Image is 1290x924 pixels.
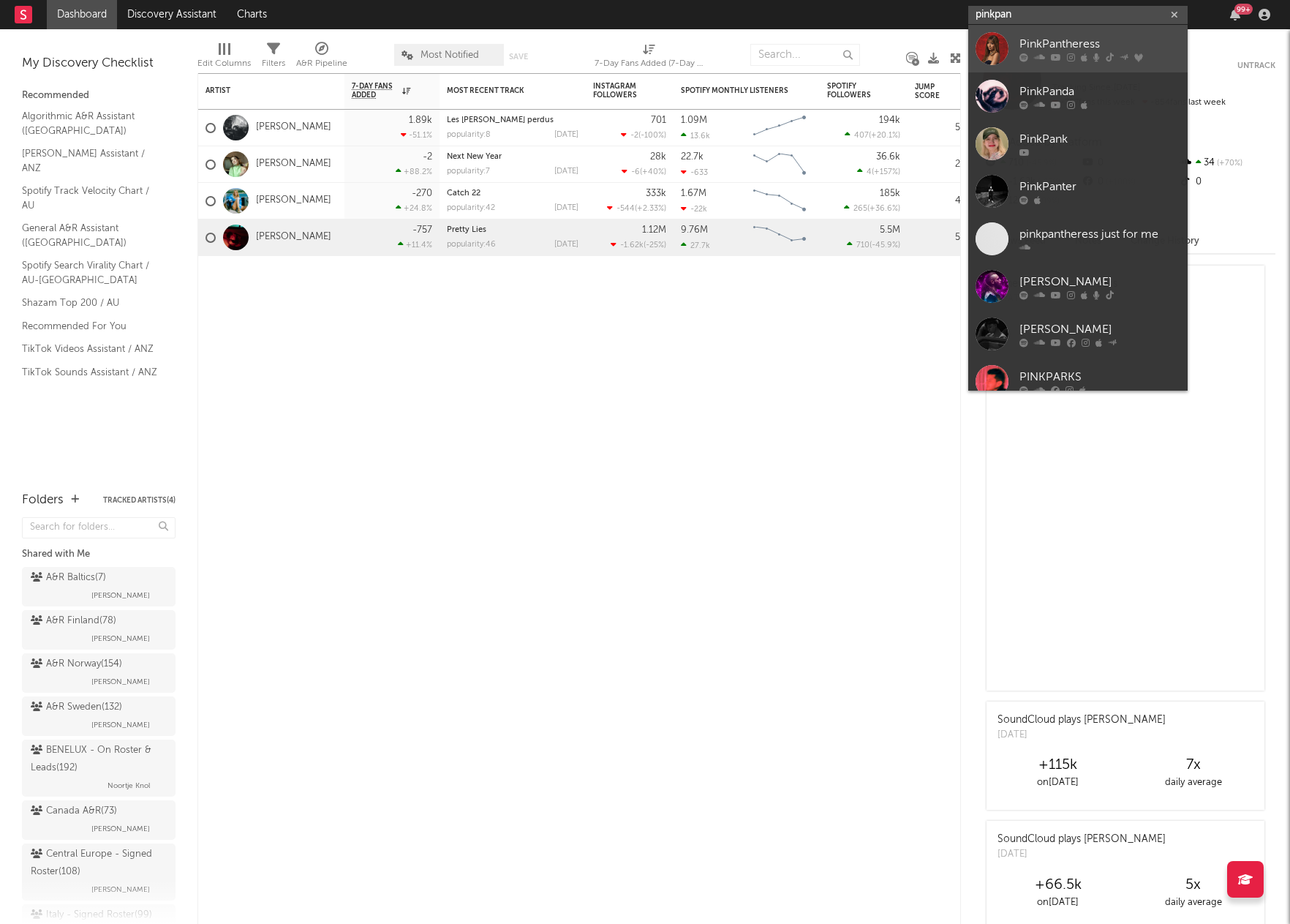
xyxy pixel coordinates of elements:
div: 22.7k [681,152,704,162]
span: +2.33 % [637,205,664,213]
a: BENELUX - On Roster & Leads(192)Noortje Knol [22,740,176,797]
div: 185k [880,189,900,198]
span: -544 [616,205,635,213]
a: Shazam Top 200 / AU [22,295,161,311]
div: Instagram Followers [593,82,644,99]
div: PINKPARKS [1019,368,1180,386]
span: 7-Day Fans Added [352,82,399,99]
button: Save [509,53,528,61]
div: Edit Columns [197,37,251,79]
a: Pretty Lies [447,226,486,234]
div: ( ) [607,203,666,213]
span: +20.1 % [871,132,898,140]
div: 99 + [1234,4,1253,15]
a: PinkPanda [968,72,1188,120]
div: [PERSON_NAME] [1019,273,1180,290]
a: Spotify Search Virality Chart / AU-[GEOGRAPHIC_DATA] [22,258,161,288]
div: 0 [1178,173,1275,192]
div: 27.7k [681,241,710,250]
div: ( ) [611,240,666,249]
div: 52.0 [915,229,973,247]
a: [PERSON_NAME] Assistant / ANZ [22,146,161,176]
div: Pretty Lies [447,226,578,234]
div: A&R Sweden ( 132 ) [31,699,122,716]
span: [PERSON_NAME] [91,716,150,734]
div: 194k [879,116,900,125]
div: Spotify Followers [827,82,878,99]
div: 28k [650,152,666,162]
input: Search for folders... [22,517,176,538]
div: -270 [412,189,432,198]
div: [DATE] [554,241,578,249]
div: Filters [262,37,285,79]
div: daily average [1125,774,1261,792]
div: 7-Day Fans Added (7-Day Fans Added) [595,37,704,79]
div: Most Recent Track [447,86,557,95]
span: +157 % [874,168,898,176]
div: popularity: 7 [447,168,490,176]
button: 99+ [1230,9,1240,20]
div: Shared with Me [22,546,176,563]
div: 7-Day Fans Added (7-Day Fans Added) [595,55,704,72]
a: A&R Sweden(132)[PERSON_NAME] [22,696,176,736]
span: -6 [631,168,640,176]
div: 1.67M [681,189,706,198]
div: 7 x [1125,756,1261,774]
div: Spotify Monthly Listeners [681,86,791,95]
div: SoundCloud plays [PERSON_NAME] [997,713,1166,728]
div: Next New Year [447,153,578,161]
span: 407 [854,132,869,140]
div: +11.4 % [398,240,432,249]
span: [PERSON_NAME] [91,673,150,691]
a: PinkPantheress [968,25,1188,72]
div: +24.8 % [396,203,432,213]
svg: Chart title [747,219,812,256]
a: [PERSON_NAME] [968,263,1188,310]
a: PinkPanter [968,168,1188,215]
div: 54.7 [915,119,973,137]
div: 1.09M [681,116,707,125]
div: -2 [423,152,432,162]
div: Jump Score [915,83,951,100]
a: Recommended For You [22,318,161,334]
div: +66.5k [990,876,1125,894]
div: ( ) [844,203,900,213]
span: -2 [630,132,638,140]
span: +40 % [642,168,664,176]
div: [DATE] [997,728,1166,743]
span: 710 [856,241,870,249]
a: Algorithmic A&R Assistant ([GEOGRAPHIC_DATA]) [22,108,161,138]
a: PINKPARKS [968,358,1188,405]
a: Canada A&R(73)[PERSON_NAME] [22,800,176,840]
svg: Chart title [747,146,812,183]
div: 701 [651,116,666,125]
input: Search for artists [968,6,1188,24]
div: Catch 22 [447,189,578,198]
div: 48.1 [915,192,973,210]
span: [PERSON_NAME] [91,881,150,898]
div: PinkPank [1019,130,1180,148]
div: 9.76M [681,225,708,235]
div: [DATE] [554,204,578,212]
div: [DATE] [554,131,578,139]
div: 1.89k [409,116,432,125]
div: Canada A&R ( 73 ) [31,803,117,820]
button: Untrack [1237,59,1275,73]
span: [PERSON_NAME] [91,587,150,604]
a: [PERSON_NAME] [968,310,1188,358]
div: [DATE] [554,168,578,176]
span: Most Notified [420,50,479,60]
div: -51.1 % [401,130,432,140]
a: [PERSON_NAME] [256,158,331,170]
a: A&R Baltics(7)[PERSON_NAME] [22,567,176,606]
div: SoundCloud plays [PERSON_NAME] [997,832,1166,847]
div: -633 [681,168,708,177]
div: daily average [1125,894,1261,912]
div: 27.8 [915,156,973,173]
div: 13.6k [681,131,710,140]
svg: Chart title [747,183,812,219]
div: A&R Finland ( 78 ) [31,612,116,630]
div: 34 [1178,154,1275,173]
div: 1.12M [642,225,666,235]
div: Recommended [22,87,176,105]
